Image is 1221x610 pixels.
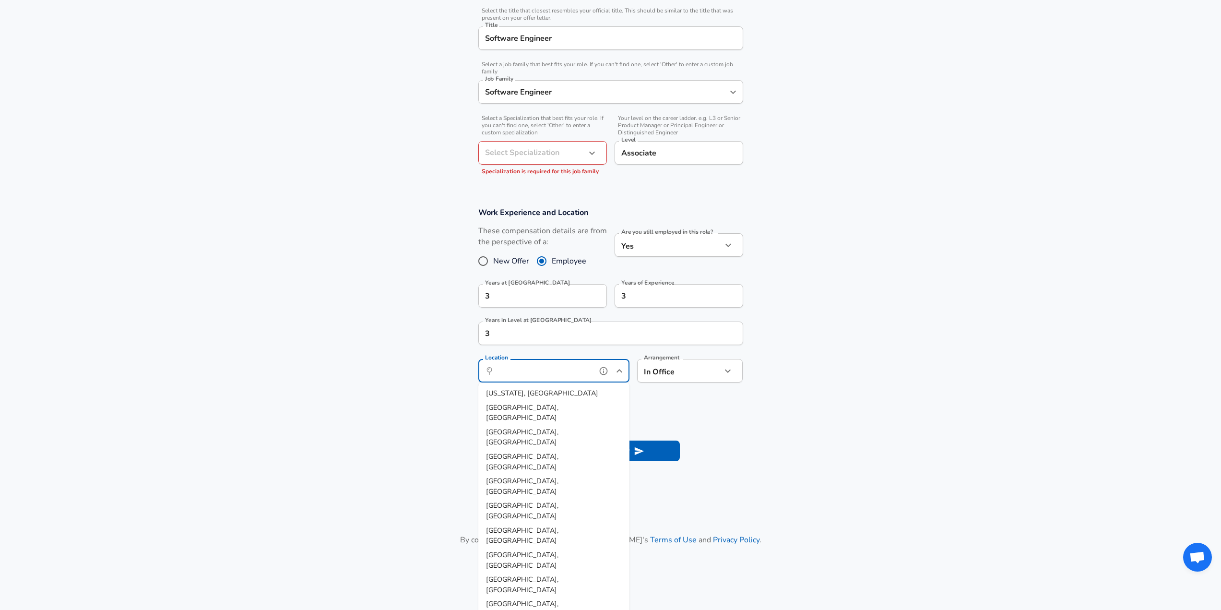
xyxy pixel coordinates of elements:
[486,476,558,496] span: [GEOGRAPHIC_DATA], [GEOGRAPHIC_DATA]
[552,255,586,267] span: Employee
[621,280,674,286] label: Years of Experience
[613,364,626,378] button: Close
[644,355,679,360] label: Arrangement
[486,452,558,472] span: [GEOGRAPHIC_DATA], [GEOGRAPHIC_DATA]
[478,7,743,22] span: Select the title that closest resembles your official title. This should be similar to the title ...
[615,115,743,136] span: Your level on the career ladder. e.g. L3 or Senior Product Manager or Principal Engineer or Disti...
[621,137,636,143] label: Level
[485,355,508,360] label: Location
[478,322,722,345] input: 1
[726,85,740,99] button: Open
[615,284,722,308] input: 7
[1183,543,1212,572] div: Open chat
[637,359,708,383] div: In Office
[486,388,598,398] span: [US_STATE], [GEOGRAPHIC_DATA]
[596,364,611,378] button: help
[485,317,592,323] label: Years in Level at [GEOGRAPHIC_DATA]
[486,550,558,570] span: [GEOGRAPHIC_DATA], [GEOGRAPHIC_DATA]
[478,207,743,218] h3: Work Experience and Location
[486,526,558,546] span: [GEOGRAPHIC_DATA], [GEOGRAPHIC_DATA]
[485,22,498,28] label: Title
[615,233,722,257] div: Yes
[478,284,586,308] input: 0
[650,535,697,545] a: Terms of Use
[493,255,529,267] span: New Offer
[478,226,607,248] label: These compensation details are from the perspective of a:
[486,427,558,447] span: [GEOGRAPHIC_DATA], [GEOGRAPHIC_DATA]
[486,574,558,595] span: [GEOGRAPHIC_DATA], [GEOGRAPHIC_DATA]
[621,229,713,235] label: Are you still employed in this role?
[485,76,513,82] label: Job Family
[478,115,607,136] span: Select a Specialization that best fits your role. If you can't find one, select 'Other' to enter ...
[485,280,570,286] label: Years at [GEOGRAPHIC_DATA]
[486,403,558,423] span: [GEOGRAPHIC_DATA], [GEOGRAPHIC_DATA]
[478,61,743,75] span: Select a job family that best fits your role. If you can't find one, select 'Other' to enter a cu...
[619,145,739,160] input: L3
[713,535,759,545] a: Privacy Policy
[486,501,558,521] span: [GEOGRAPHIC_DATA], [GEOGRAPHIC_DATA]
[483,84,724,99] input: Software Engineer
[483,31,739,46] input: Software Engineer
[482,167,599,175] span: Specialization is required for this job family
